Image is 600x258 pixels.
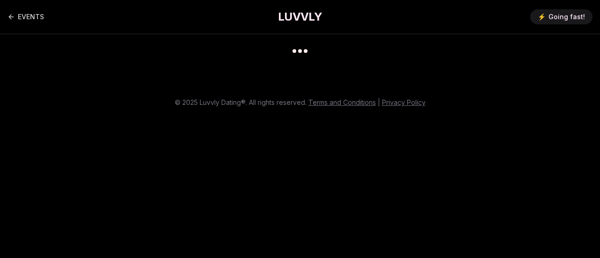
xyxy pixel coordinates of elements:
[378,98,380,106] span: |
[548,12,585,22] span: Going fast!
[538,12,546,22] span: ⚡️
[382,98,426,106] a: Privacy Policy
[7,7,44,26] a: Back to events
[308,98,376,106] a: Terms and Conditions
[278,9,322,24] a: LUVVLY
